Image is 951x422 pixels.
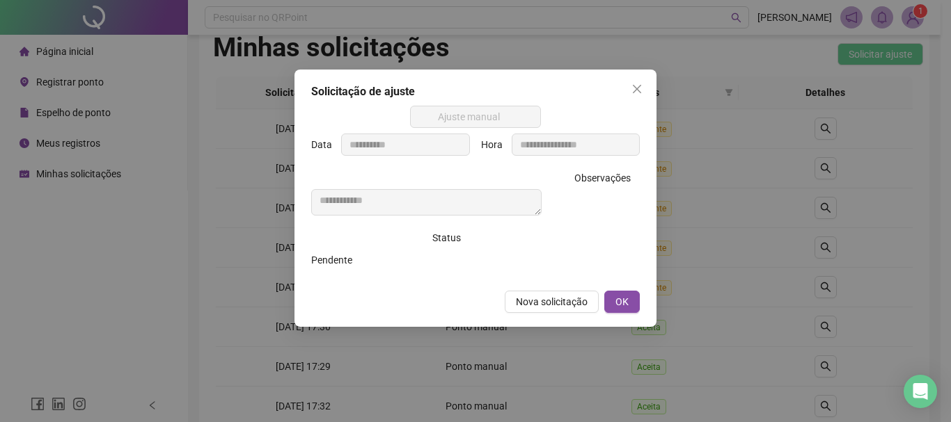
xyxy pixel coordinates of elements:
[418,106,533,127] span: Ajuste manual
[516,294,588,309] span: Nova solicitação
[615,294,629,309] span: OK
[311,83,640,100] div: Solicitação de ajuste
[904,375,937,408] div: Open Intercom Messenger
[432,227,470,249] label: Status
[631,83,643,95] span: close
[604,291,640,313] button: OK
[481,133,512,156] label: Hora
[311,252,470,268] div: Pendente
[505,291,599,313] button: Nova solicitação
[574,167,640,189] label: Observações
[311,133,341,156] label: Data
[626,78,648,100] button: Close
